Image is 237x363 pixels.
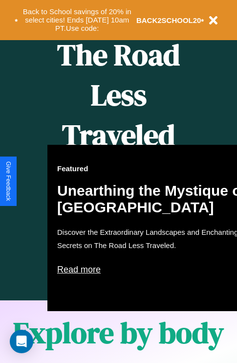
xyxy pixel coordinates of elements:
h1: Explore by body [13,313,224,353]
h1: The Road Less Traveled [47,35,190,156]
b: BACK2SCHOOL20 [136,16,201,24]
div: Give Feedback [5,161,12,201]
button: Back to School savings of 20% in select cities! Ends [DATE] 10am PT.Use code: [18,5,136,35]
div: Open Intercom Messenger [10,330,33,353]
